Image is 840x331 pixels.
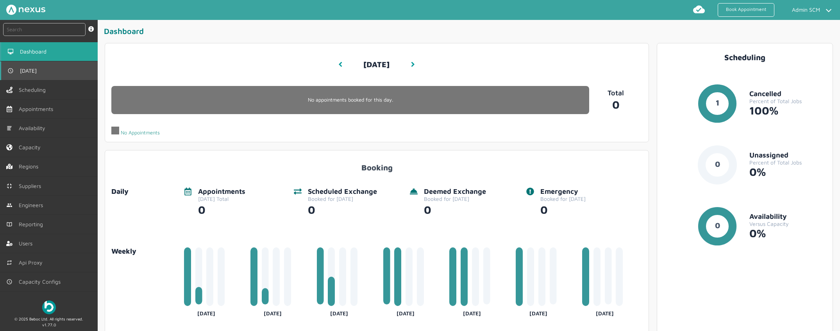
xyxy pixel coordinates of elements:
div: Availability [749,213,826,221]
div: [DATE] [250,307,295,317]
p: No appointments booked for this day. [111,97,589,103]
div: Cancelled [749,90,826,98]
span: Engineers [19,202,46,208]
div: Emergency [540,188,586,196]
div: [DATE] [184,307,229,317]
span: Users [19,240,36,247]
div: 0 [540,202,586,216]
img: appointments-left-menu.svg [6,106,13,112]
div: Dashboard [104,26,837,39]
div: Scheduling [663,53,826,62]
a: Weekly [111,247,178,256]
div: 0 [424,202,486,216]
div: [DATE] [449,307,494,317]
img: md-cloud-done.svg [693,3,705,16]
div: [DATE] [582,307,627,317]
img: user-left-menu.svg [6,240,13,247]
span: [DATE] [20,68,40,74]
img: md-contract.svg [6,183,13,189]
div: Percent of Total Jobs [749,159,826,166]
div: Booked for [DATE] [540,196,586,202]
h3: [DATE] [363,54,390,75]
div: Daily [111,188,178,196]
a: Book Appointment [718,3,774,17]
div: 0 [198,202,245,216]
div: [DATE] [317,307,362,317]
div: Deemed Exchange [424,188,486,196]
span: Scheduling [19,87,49,93]
img: Beboc Logo [42,301,56,314]
div: 0 [308,202,377,216]
div: No Appointments [111,127,160,136]
div: [DATE] [383,307,428,317]
a: 1CancelledPercent of Total Jobs100% [663,84,826,136]
text: 1 [715,98,719,107]
span: Suppliers [19,183,44,189]
span: Dashboard [20,48,50,55]
div: Appointments [198,188,245,196]
img: Nexus [6,5,45,15]
img: regions.left-menu.svg [6,163,13,170]
span: Capacity [19,144,44,150]
div: 0% [749,227,826,240]
img: scheduling-left-menu.svg [6,87,13,93]
img: md-repeat.svg [6,259,13,266]
text: 0 [715,221,720,230]
span: Appointments [19,106,56,112]
div: Booked for [DATE] [308,196,377,202]
span: Regions [19,163,41,170]
div: Booking [111,157,642,172]
img: md-time.svg [7,68,14,74]
text: 0 [715,159,720,168]
span: Availability [19,125,48,131]
p: Total [589,89,642,97]
div: Unassigned [749,151,826,159]
div: 100% [749,104,826,117]
div: 0% [749,166,826,178]
img: md-book.svg [6,221,13,227]
a: 0UnassignedPercent of Total Jobs0% [663,145,826,197]
img: md-people.svg [6,202,13,208]
img: md-time.svg [6,279,13,285]
div: Percent of Total Jobs [749,98,826,104]
div: Versus Capacity [749,221,826,227]
div: [DATE] Total [198,196,245,202]
div: [DATE] [516,307,561,317]
img: capacity-left-menu.svg [6,144,13,150]
div: Booked for [DATE] [424,196,486,202]
span: Reporting [19,221,46,227]
img: md-list.svg [6,125,13,131]
span: Capacity Configs [19,279,64,285]
span: Api Proxy [19,259,46,266]
a: 0 [589,97,642,111]
div: Scheduled Exchange [308,188,377,196]
input: Search by: Ref, PostCode, MPAN, MPRN, Account, Customer [3,23,86,36]
img: md-desktop.svg [7,48,14,55]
